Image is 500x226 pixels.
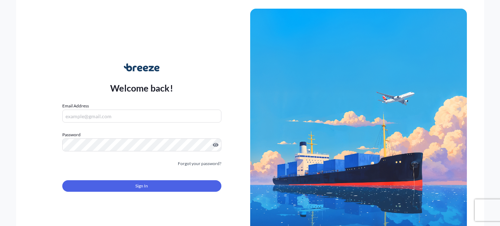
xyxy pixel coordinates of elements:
label: Email Address [62,102,89,110]
button: Show password [213,142,219,148]
label: Password [62,131,221,138]
span: Sign In [135,182,148,190]
input: example@gmail.com [62,110,221,123]
a: Forgot your password? [178,160,221,167]
button: Sign In [62,180,221,192]
p: Welcome back! [110,82,173,94]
